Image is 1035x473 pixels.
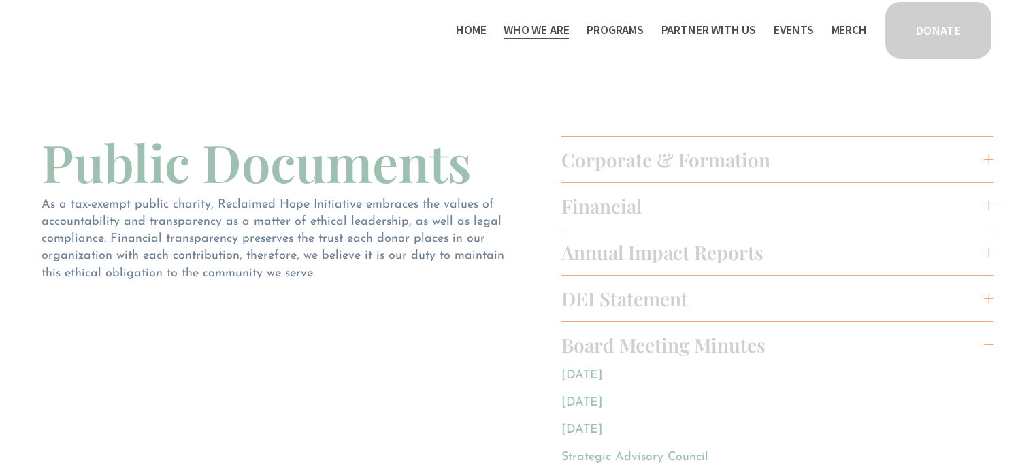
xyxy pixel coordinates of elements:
a: [DATE] [561,424,603,436]
span: Partner With Us [661,20,756,40]
a: Events [774,19,814,41]
button: Financial [561,183,993,229]
button: Corporate & Formation [561,137,993,182]
span: Programs [587,20,644,40]
button: Board Meeting Minutes [561,322,993,368]
a: folder dropdown [504,19,569,41]
span: Annual Impact Reports [561,240,984,265]
button: DEI Statement [561,276,993,321]
a: [DATE] [561,370,603,382]
span: Financial [561,193,984,218]
span: Corporate & Formation [561,147,984,172]
span: DEI Statement [561,286,984,311]
a: folder dropdown [587,19,644,41]
span: Board Meeting Minutes [561,332,984,357]
a: folder dropdown [661,19,756,41]
span: As a tax-exempt public charity, Reclaimed Hope Initiative embraces the values of accountability a... [42,199,508,280]
span: Public Documents [42,127,472,196]
a: Home [456,19,486,41]
a: Merch [832,19,867,41]
button: Annual Impact Reports [561,229,993,275]
span: Who We Are [504,20,569,40]
a: [DATE] [561,397,603,409]
a: Strategic Advisory Council [561,451,708,463]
